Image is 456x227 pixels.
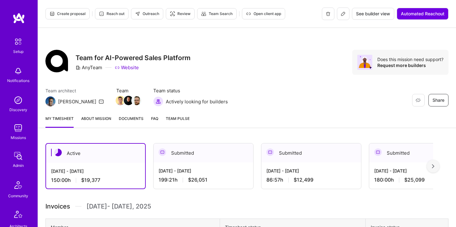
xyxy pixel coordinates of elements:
span: Open client app [246,11,281,17]
span: Automated Reachout [401,11,444,17]
span: Reach out [99,11,124,17]
i: icon Proposal [50,11,55,16]
span: [DATE] - [DATE] , 2025 [86,202,151,211]
span: Documents [119,115,144,122]
img: Submitted [374,148,382,156]
img: teamwork [12,122,24,134]
span: Team architect [45,87,104,94]
img: logo [13,13,25,24]
div: 199:21 h [159,177,248,183]
button: Create proposal [45,8,90,19]
a: About Mission [81,115,111,128]
div: [DATE] - [DATE] [51,168,140,174]
button: Open client app [242,8,285,19]
div: Missions [11,134,26,141]
i: icon Targeter [170,11,175,16]
img: Architects [11,208,26,223]
img: discovery [12,94,24,106]
span: Share [432,97,444,103]
button: Share [428,94,448,106]
button: Outreach [131,8,163,19]
img: Divider [75,202,81,211]
div: AnyTeam [76,64,102,71]
button: Review [166,8,195,19]
div: Active [46,144,145,163]
img: Actively looking for builders [153,96,163,106]
i: icon Mail [99,99,104,104]
div: Request more builders [377,62,443,68]
img: setup [12,35,25,48]
img: Active [54,149,62,156]
span: Team status [153,87,228,94]
img: right [432,164,434,168]
img: Team Member Avatar [124,96,133,105]
button: See builder view [352,8,394,20]
span: $26,051 [188,177,207,183]
span: See builder view [356,11,390,17]
span: Team Search [201,11,233,17]
button: Reach out [95,8,128,19]
div: Admin [13,162,24,169]
div: [DATE] - [DATE] [266,168,356,174]
a: Team Member Avatar [124,95,133,106]
span: $12,499 [294,177,313,183]
button: Automated Reachout [397,8,448,20]
img: Team Member Avatar [132,96,141,105]
span: Create proposal [50,11,86,17]
div: Discovery [9,106,27,113]
a: Team Pulse [166,115,190,128]
a: Team Member Avatar [133,95,141,106]
button: Team Search [197,8,237,19]
img: Company Logo [45,50,68,72]
a: Documents [119,115,144,128]
img: Avatar [357,55,372,70]
h3: Team for AI-Powered Sales Platform [76,54,191,62]
div: Notifications [7,77,29,84]
div: 150:00 h [51,177,140,183]
img: Submitted [266,148,274,156]
a: Website [115,64,139,71]
a: My timesheet [45,115,74,128]
span: Actively looking for builders [166,98,228,105]
div: Submitted [261,143,361,163]
span: Review [170,11,191,17]
img: Community [11,178,26,193]
div: Setup [13,48,24,55]
span: Team Pulse [166,116,190,121]
div: Does this mission need support? [377,56,443,62]
a: Team Member Avatar [116,95,124,106]
span: $19,377 [81,177,100,183]
a: FAQ [151,115,158,128]
span: $25,099 [404,177,425,183]
div: Submitted [154,143,253,163]
div: 86:57 h [266,177,356,183]
span: Invoices [45,202,70,211]
span: Team [116,87,141,94]
i: icon EyeClosed [416,98,421,103]
div: Community [8,193,28,199]
div: [DATE] - [DATE] [159,168,248,174]
img: admin teamwork [12,150,24,162]
span: Outreach [135,11,159,17]
i: icon CompanyGray [76,65,81,70]
img: Team Member Avatar [116,96,125,105]
img: Team Architect [45,96,55,106]
div: [PERSON_NAME] [58,98,96,105]
img: bell [12,65,24,77]
img: Submitted [159,148,166,156]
